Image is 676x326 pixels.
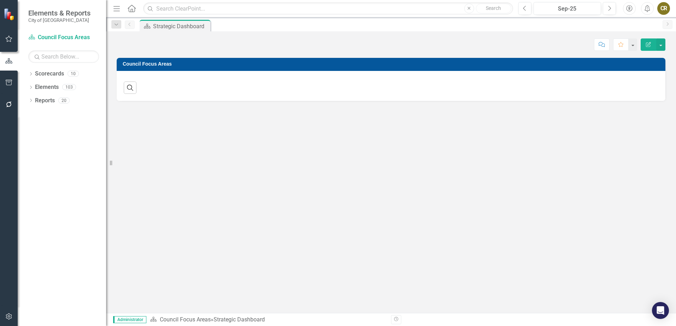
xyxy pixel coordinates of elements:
div: Strategic Dashboard [153,22,209,31]
img: ClearPoint Strategy [4,8,16,20]
button: Search [476,4,511,13]
div: » [150,316,386,324]
input: Search Below... [28,50,99,63]
div: Strategic Dashboard [214,316,265,323]
a: Scorecards [35,70,64,78]
a: Council Focus Areas [160,316,211,323]
div: 20 [58,97,70,103]
div: 103 [62,84,76,90]
a: Reports [35,97,55,105]
small: City of [GEOGRAPHIC_DATA] [28,17,91,23]
button: Sep-25 [534,2,601,15]
input: Search ClearPoint... [143,2,513,15]
button: CR [657,2,670,15]
span: Search [486,5,501,11]
span: Administrator [113,316,146,323]
div: 10 [68,71,79,77]
a: Elements [35,83,59,91]
a: Council Focus Areas [28,34,99,42]
div: Sep-25 [536,5,599,13]
div: Open Intercom Messenger [652,302,669,319]
h3: Council Focus Areas [123,61,662,67]
span: Elements & Reports [28,9,91,17]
